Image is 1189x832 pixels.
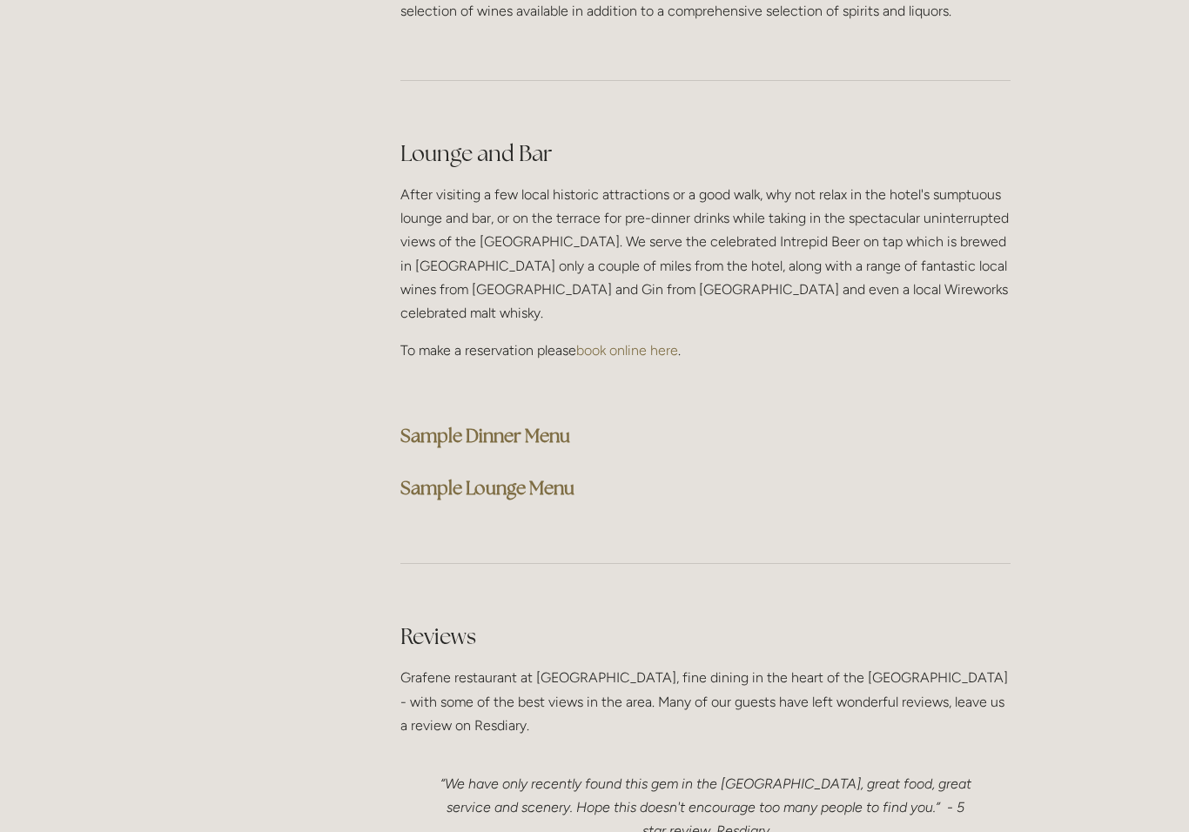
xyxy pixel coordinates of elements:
[400,666,1011,737] p: Grafene restaurant at [GEOGRAPHIC_DATA], fine dining in the heart of the [GEOGRAPHIC_DATA] - with...
[400,476,574,500] a: Sample Lounge Menu
[400,183,1011,325] p: After visiting a few local historic attractions or a good walk, why not relax in the hotel's sump...
[400,424,570,447] a: Sample Dinner Menu
[576,342,678,359] a: book online here
[400,138,1011,169] h2: Lounge and Bar
[400,339,1011,362] p: To make a reservation please .
[400,621,1011,652] h2: Reviews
